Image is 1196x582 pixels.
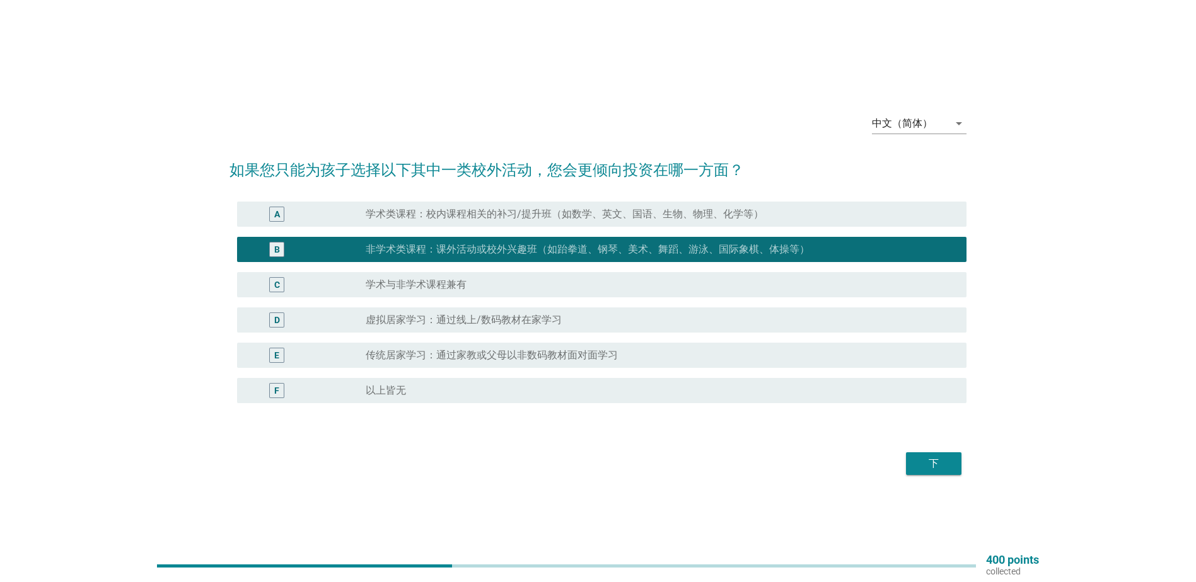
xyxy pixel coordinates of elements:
[274,349,279,362] div: E
[366,278,467,291] label: 学术与非学术课程兼有
[366,314,562,326] label: 虚拟居家学习：通过线上/数码教材在家学习
[229,146,967,181] h2: 如果您只能为孩子选择以下其中一类校外活动，您会更倾向投资在哪一方面？
[274,314,280,327] div: D
[274,384,279,397] div: F
[274,208,280,221] div: A
[986,554,1039,566] p: 400 points
[274,243,280,256] div: B
[872,118,932,129] div: 中文（简体）
[274,278,280,292] div: C
[366,349,618,362] label: 传统居家学习：通过家教或父母以非数码教材面对面学习
[951,116,967,131] i: arrow_drop_down
[366,243,810,256] label: 非学术类课程：课外活动或校外兴趣班（如跆拳道、钢琴、美术、舞蹈、游泳、国际象棋、体操等）
[986,566,1039,577] p: collected
[906,452,961,475] button: 下
[366,208,763,220] label: 学术类课程：校内课程相关的补习/提升班（如数学、英文、国语、生物、物理、化学等）
[366,384,406,397] label: 以上皆无
[916,456,951,471] div: 下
